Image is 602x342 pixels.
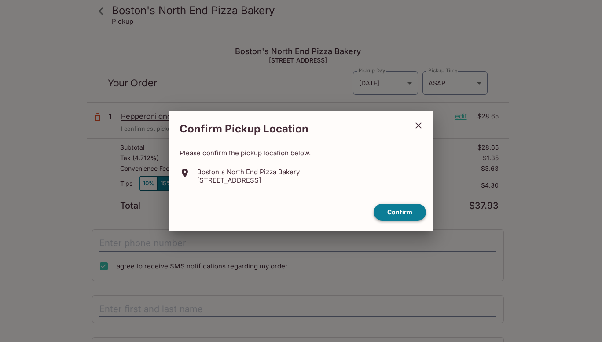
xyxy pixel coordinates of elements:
p: [STREET_ADDRESS] [197,176,300,184]
p: Please confirm the pickup location below. [180,149,422,157]
h2: Confirm Pickup Location [169,118,407,140]
button: close [407,114,429,136]
button: confirm [374,204,426,221]
p: Boston's North End Pizza Bakery [197,168,300,176]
